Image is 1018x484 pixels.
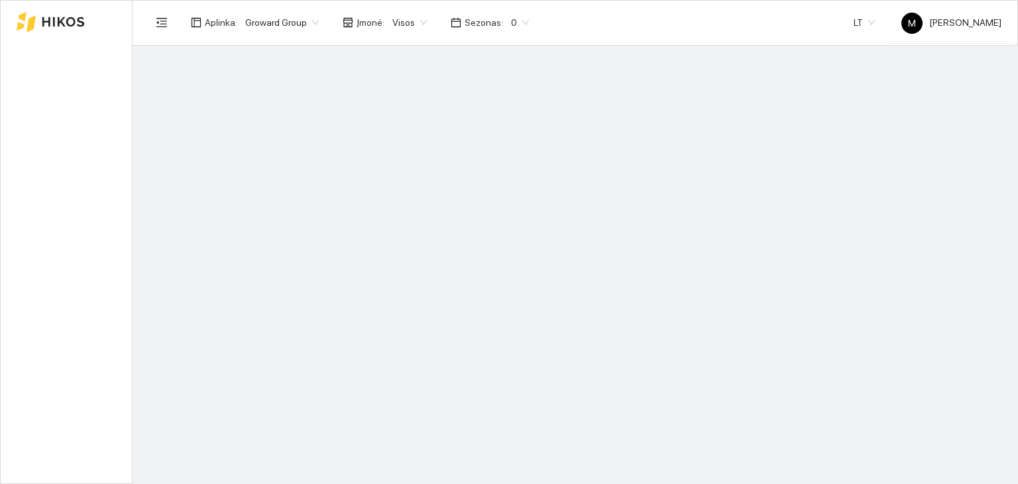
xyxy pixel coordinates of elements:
span: Aplinka : [205,15,237,30]
span: 0 [511,13,529,32]
span: Sezonas : [465,15,503,30]
span: [PERSON_NAME] [901,17,1001,28]
button: menu-fold [148,9,175,36]
span: menu-fold [156,17,168,29]
span: Groward Group [245,13,319,32]
span: layout [191,17,201,28]
span: Visos [392,13,427,32]
span: calendar [451,17,461,28]
span: shop [343,17,353,28]
span: M [908,13,916,34]
span: LT [854,13,875,32]
span: Įmonė : [357,15,384,30]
